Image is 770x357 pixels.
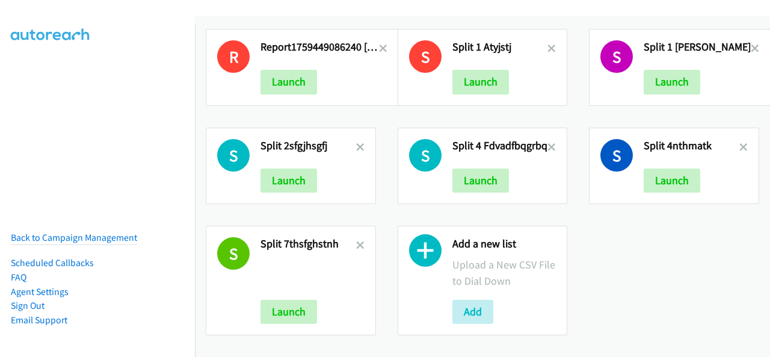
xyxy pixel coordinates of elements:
[260,237,356,251] h2: Split 7thsfghstnh
[452,169,509,193] button: Launch
[644,169,700,193] button: Launch
[11,257,94,269] a: Scheduled Callbacks
[452,139,548,153] h2: Split 4 Fdvadfbqgrbq
[217,237,250,270] h1: S
[600,40,633,73] h1: S
[217,40,250,73] h1: R
[409,139,442,172] h1: S
[11,300,45,311] a: Sign Out
[260,139,356,153] h2: Split 2sfgjhsgfj
[11,232,137,243] a: Back to Campaign Management
[217,139,250,172] h1: S
[260,300,317,324] button: Launch
[452,237,556,251] h2: Add a new list
[644,139,739,153] h2: Split 4nthmatk
[260,70,317,94] button: Launch
[11,272,26,283] a: FAQ
[260,40,379,54] h2: Report1759449086240 [PERSON_NAME]
[452,300,493,324] button: Add
[644,70,700,94] button: Launch
[644,40,751,54] h2: Split 1 [PERSON_NAME]
[452,40,548,54] h2: Split 1 Atyjstj
[11,314,67,326] a: Email Support
[409,40,442,73] h1: S
[260,169,317,193] button: Launch
[452,256,556,289] p: Upload a New CSV File to Dial Down
[452,70,509,94] button: Launch
[11,286,69,297] a: Agent Settings
[600,139,633,172] h1: S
